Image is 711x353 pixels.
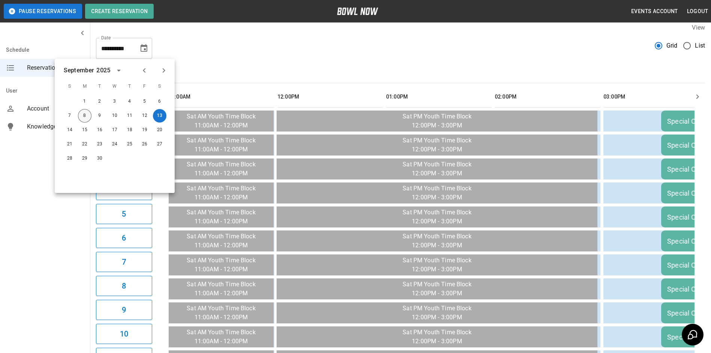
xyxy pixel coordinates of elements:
[93,138,106,151] button: Sep 23, 2025
[93,109,106,123] button: Sep 9, 2025
[138,64,151,77] button: Previous month
[153,123,166,137] button: Sep 20, 2025
[386,86,492,108] th: 01:00PM
[63,79,76,94] span: S
[96,228,152,248] button: 6
[666,41,678,50] span: Grid
[122,208,126,220] h6: 5
[93,123,106,137] button: Sep 16, 2025
[108,138,121,151] button: Sep 24, 2025
[96,66,110,75] div: 2025
[138,138,151,151] button: Sep 26, 2025
[122,232,126,244] h6: 6
[108,79,121,94] span: W
[27,63,84,72] span: Reservations
[138,95,151,108] button: Sep 5, 2025
[78,123,91,137] button: Sep 15, 2025
[684,4,711,18] button: Logout
[123,109,136,123] button: Sep 11, 2025
[495,86,600,108] th: 02:00PM
[153,95,166,108] button: Sep 6, 2025
[27,104,84,113] span: Account
[122,280,126,292] h6: 8
[122,304,126,316] h6: 9
[64,66,94,75] div: September
[120,328,128,340] h6: 10
[138,123,151,137] button: Sep 19, 2025
[123,95,136,108] button: Sep 4, 2025
[122,256,126,268] h6: 7
[169,86,274,108] th: 11:00AM
[96,324,152,344] button: 10
[96,204,152,224] button: 5
[153,109,166,123] button: Sep 13, 2025
[138,79,151,94] span: F
[4,4,82,19] button: Pause Reservations
[78,109,91,123] button: Sep 8, 2025
[136,41,151,56] button: Choose date, selected date is Sep 13, 2025
[93,79,106,94] span: T
[112,64,125,77] button: calendar view is open, switch to year view
[695,41,705,50] span: List
[63,123,76,137] button: Sep 14, 2025
[692,24,705,31] label: View
[93,152,106,165] button: Sep 30, 2025
[63,152,76,165] button: Sep 28, 2025
[78,79,91,94] span: M
[27,122,84,131] span: Knowledge Base
[157,64,170,77] button: Next month
[78,152,91,165] button: Sep 29, 2025
[63,138,76,151] button: Sep 21, 2025
[108,95,121,108] button: Sep 3, 2025
[96,65,705,83] div: inventory tabs
[93,95,106,108] button: Sep 2, 2025
[96,252,152,272] button: 7
[78,138,91,151] button: Sep 22, 2025
[108,123,121,137] button: Sep 17, 2025
[123,123,136,137] button: Sep 18, 2025
[78,95,91,108] button: Sep 1, 2025
[277,86,383,108] th: 12:00PM
[96,300,152,320] button: 9
[123,138,136,151] button: Sep 25, 2025
[96,276,152,296] button: 8
[63,109,76,123] button: Sep 7, 2025
[123,79,136,94] span: T
[138,109,151,123] button: Sep 12, 2025
[108,109,121,123] button: Sep 10, 2025
[153,138,166,151] button: Sep 27, 2025
[337,7,378,15] img: logo
[85,4,154,19] button: Create Reservation
[153,79,166,94] span: S
[628,4,681,18] button: Events Account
